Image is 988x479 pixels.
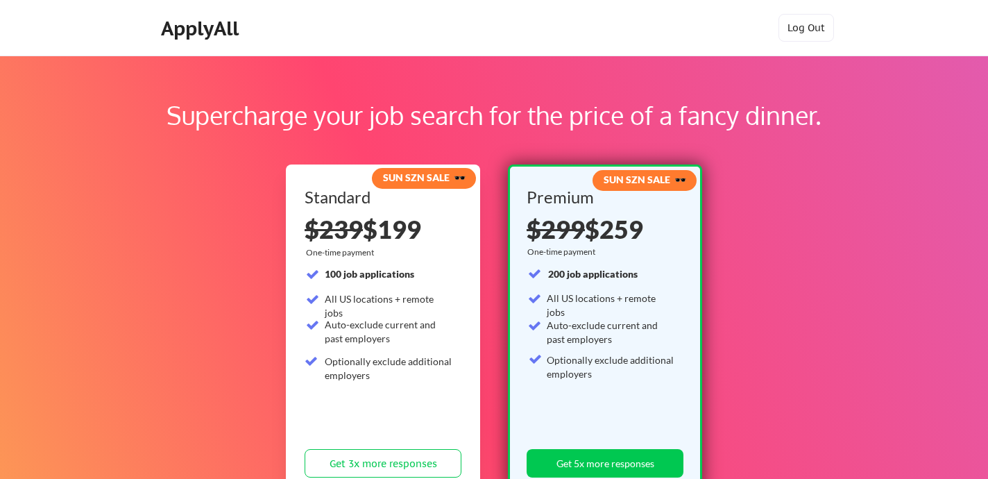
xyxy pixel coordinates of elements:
div: One-time payment [306,247,378,258]
div: Supercharge your job search for the price of a fancy dinner. [89,96,899,134]
s: $299 [527,214,585,244]
div: Auto-exclude current and past employers [547,319,675,346]
s: $239 [305,214,363,244]
div: Optionally exclude additional employers [325,355,453,382]
strong: 100 job applications [325,268,414,280]
div: Optionally exclude additional employers [547,353,675,380]
div: All US locations + remote jobs [547,292,675,319]
div: One-time payment [527,246,599,258]
button: Get 5x more responses [527,449,683,478]
strong: SUN SZN SALE 🕶️ [604,174,686,185]
div: $259 [527,217,679,242]
button: Log Out [778,14,834,42]
div: Auto-exclude current and past employers [325,318,453,345]
strong: 200 job applications [548,268,638,280]
div: All US locations + remote jobs [325,292,453,319]
div: Premium [527,189,679,205]
div: $199 [305,217,461,242]
strong: SUN SZN SALE 🕶️ [383,171,466,183]
div: ApplyAll [161,17,243,40]
div: Standard [305,189,457,205]
button: Get 3x more responses [305,449,461,478]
